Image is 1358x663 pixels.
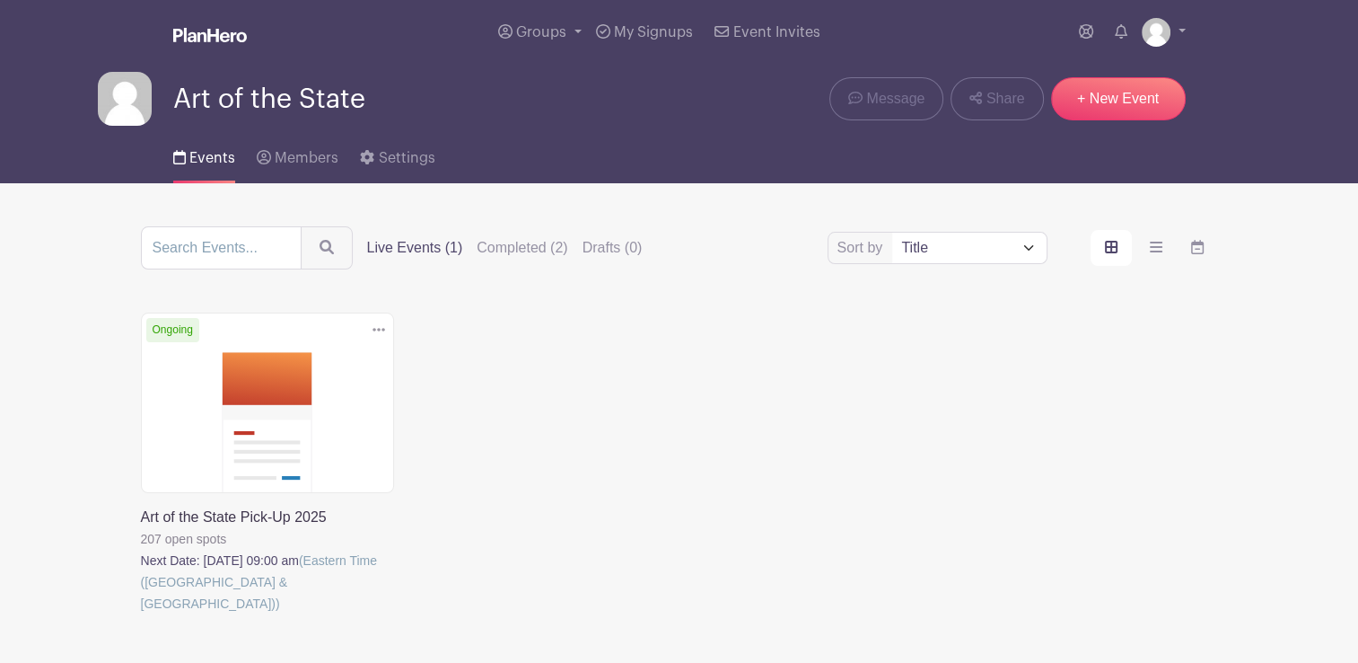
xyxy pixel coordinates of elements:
[367,237,643,259] div: filters
[257,126,338,183] a: Members
[614,25,693,40] span: My Signups
[866,88,924,110] span: Message
[829,77,943,120] a: Message
[173,28,247,42] img: logo_white-6c42ec7e38ccf1d336a20a19083b03d10ae64f83f12c07503d8b9e83406b4c7d.svg
[477,237,567,259] label: Completed (2)
[141,226,302,270] input: Search Events...
[837,237,889,259] label: Sort by
[367,237,463,259] label: Live Events (1)
[275,151,338,165] span: Members
[986,88,1025,110] span: Share
[1051,77,1186,120] a: + New Event
[583,237,643,259] label: Drafts (0)
[379,151,435,165] span: Settings
[951,77,1043,120] a: Share
[360,126,434,183] a: Settings
[98,72,152,126] img: default-ce2991bfa6775e67f084385cd625a349d9dcbb7a52a09fb2fda1e96e2d18dcdb.png
[1142,18,1170,47] img: default-ce2991bfa6775e67f084385cd625a349d9dcbb7a52a09fb2fda1e96e2d18dcdb.png
[173,84,365,114] span: Art of the State
[733,25,820,40] span: Event Invites
[516,25,566,40] span: Groups
[1091,230,1218,266] div: order and view
[189,151,235,165] span: Events
[173,126,235,183] a: Events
